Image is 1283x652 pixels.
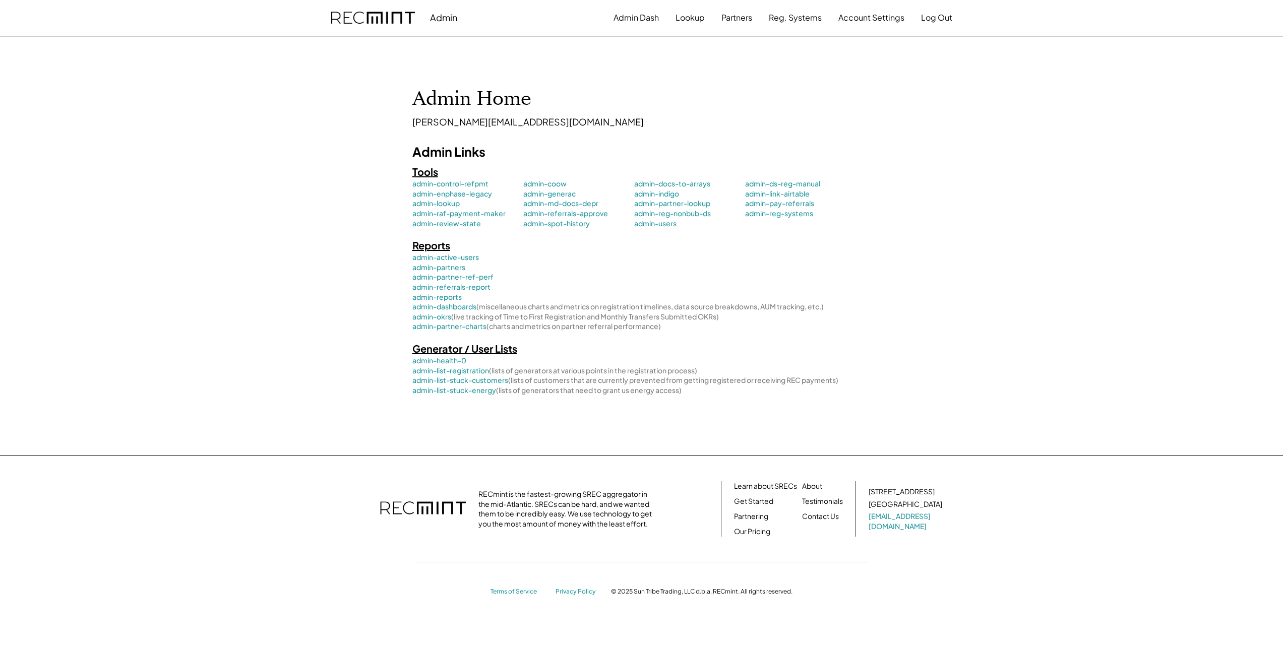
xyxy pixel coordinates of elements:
a: admin-link-airtable [745,189,856,199]
font: (miscellaneous charts and metrics on registration timelines, data source breakdowns, AUM tracking... [476,302,824,311]
font: (lists of generators at various points in the registration process) [489,366,697,375]
a: admin-referrals-approve [523,209,634,219]
a: admin-pay-referrals [745,199,856,209]
a: admin-reg-systems [745,209,856,219]
img: recmint-logotype%403x.png [380,491,466,527]
h5: Tools [412,165,438,179]
a: admin-active-users [412,252,523,263]
a: Our Pricing [734,527,770,537]
h5: Reports [412,238,450,252]
div: RECmint is the fastest-growing SREC aggregator in the mid-Atlantic. SRECs can be hard, and we wan... [478,489,657,529]
font: (lists of generators that need to grant us energy access) [496,385,682,395]
a: admin-ds-reg-manual [745,179,856,189]
a: admin-review-state [412,219,523,229]
a: admin-reports [412,292,523,302]
div: © 2025 Sun Tribe Trading, LLC d.b.a. RECmint. All rights reserved. [611,588,792,596]
h1: Admin Home [412,87,531,111]
a: Contact Us [802,511,839,521]
a: admin-md-docs-depr [523,199,634,209]
a: Terms of Service [491,588,546,596]
font: (live tracking of Time to First Registration and Monthly Transfers Submitted OKRs) [451,312,719,321]
a: admin-raf-payment-maker [412,209,523,219]
a: Partnering [734,511,768,521]
img: recmint-logotype%403x.png [331,12,415,24]
a: admin-partners [412,263,523,273]
a: admin-coow [523,179,634,189]
button: Partners [721,8,752,28]
a: admin-reg-nonbub-ds [634,209,745,219]
a: admin-lookup [412,199,523,209]
a: admin-okrs(live tracking of Time to First Registration and Monthly Transfers Submitted OKRs) [412,312,866,322]
a: admin-partner-lookup [634,199,745,209]
button: Account Settings [838,8,904,28]
a: admin-docs-to-arrays [634,179,745,189]
h4: Admin Links [412,144,485,160]
a: Learn about SRECs [734,481,797,491]
a: admin-spot-history [523,219,634,229]
font: (charts and metrics on partner referral performance) [486,321,661,331]
button: Reg. Systems [769,8,822,28]
a: admin-generac [523,189,634,199]
a: Testimonials [802,496,843,506]
a: Get Started [734,496,773,506]
h5: Generator / User Lists [412,342,517,356]
button: Admin Dash [614,8,659,28]
a: admin-list-registration(lists of generators at various points in the registration process) [412,366,866,376]
a: admin-partner-ref-perf [412,272,523,282]
a: admin-users [634,219,745,229]
a: About [802,481,822,491]
div: [STREET_ADDRESS] [869,487,935,497]
a: admin-indigo [634,189,745,199]
div: Admin [430,12,457,23]
a: Privacy Policy [556,588,601,596]
div: [GEOGRAPHIC_DATA] [869,499,942,509]
a: admin-list-stuck-energy(lists of generators that need to grant us energy access) [412,385,866,396]
a: admin-dashboards(miscellaneous charts and metrics on registration timelines, data source breakdow... [412,302,866,312]
div: [PERSON_NAME][EMAIL_ADDRESS][DOMAIN_NAME] [412,116,644,139]
font: (lists of customers that are currently prevented from getting registered or receiving REC payments) [508,375,838,384]
button: Log Out [921,8,952,28]
a: admin-referrals-report [412,282,523,292]
a: [EMAIL_ADDRESS][DOMAIN_NAME] [869,511,944,531]
a: admin-health-0 [412,356,523,366]
a: admin-partner-charts(charts and metrics on partner referral performance) [412,321,866,332]
button: Lookup [676,8,705,28]
a: admin-list-stuck-customers(lists of customers that are currently prevented from getting registere... [412,375,866,385]
a: admin-control-refpmt [412,179,523,189]
a: admin-enphase-legacy [412,189,523,199]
